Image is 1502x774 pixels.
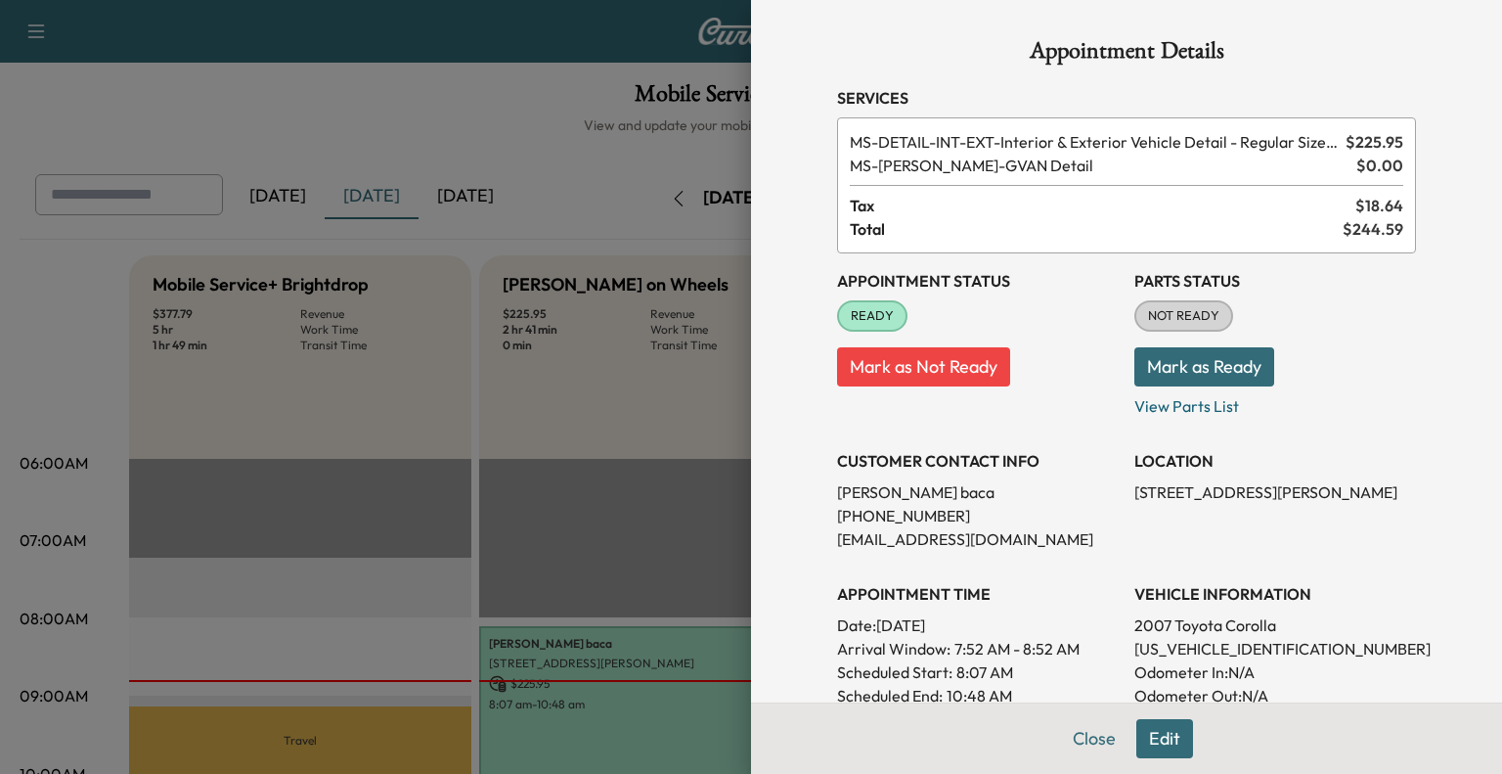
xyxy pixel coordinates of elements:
[850,217,1343,241] span: Total
[1134,347,1274,387] button: Mark as Ready
[837,637,1119,660] p: Arrival Window:
[947,684,1012,707] p: 10:48 AM
[1355,194,1403,217] span: $ 18.64
[1060,719,1128,758] button: Close
[954,637,1080,660] span: 7:52 AM - 8:52 AM
[837,269,1119,293] h3: Appointment Status
[837,582,1119,606] h3: APPOINTMENT TIME
[1136,719,1193,758] button: Edit
[1134,480,1416,504] p: [STREET_ADDRESS][PERSON_NAME]
[850,130,1338,154] span: Interior & Exterior Vehicle Detail - Regular Size Vehicle
[850,154,1348,177] span: GVAN Detail
[1134,684,1416,707] p: Odometer Out: N/A
[1356,154,1403,177] span: $ 0.00
[1346,130,1403,154] span: $ 225.95
[837,480,1119,504] p: [PERSON_NAME] baca
[1134,269,1416,293] h3: Parts Status
[1134,660,1416,684] p: Odometer In: N/A
[1134,449,1416,473] h3: LOCATION
[850,194,1355,217] span: Tax
[837,504,1119,527] p: [PHONE_NUMBER]
[837,684,943,707] p: Scheduled End:
[837,660,952,684] p: Scheduled Start:
[837,449,1119,473] h3: CUSTOMER CONTACT INFO
[1134,614,1416,637] p: 2007 Toyota Corolla
[839,306,906,326] span: READY
[837,527,1119,551] p: [EMAIL_ADDRESS][DOMAIN_NAME]
[1134,582,1416,606] h3: VEHICLE INFORMATION
[837,614,1119,637] p: Date: [DATE]
[837,39,1416,70] h1: Appointment Details
[1136,306,1231,326] span: NOT READY
[837,86,1416,110] h3: Services
[1134,637,1416,660] p: [US_VEHICLE_IDENTIFICATION_NUMBER]
[956,660,1013,684] p: 8:07 AM
[1343,217,1403,241] span: $ 244.59
[1134,387,1416,418] p: View Parts List
[837,347,1010,387] button: Mark as Not Ready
